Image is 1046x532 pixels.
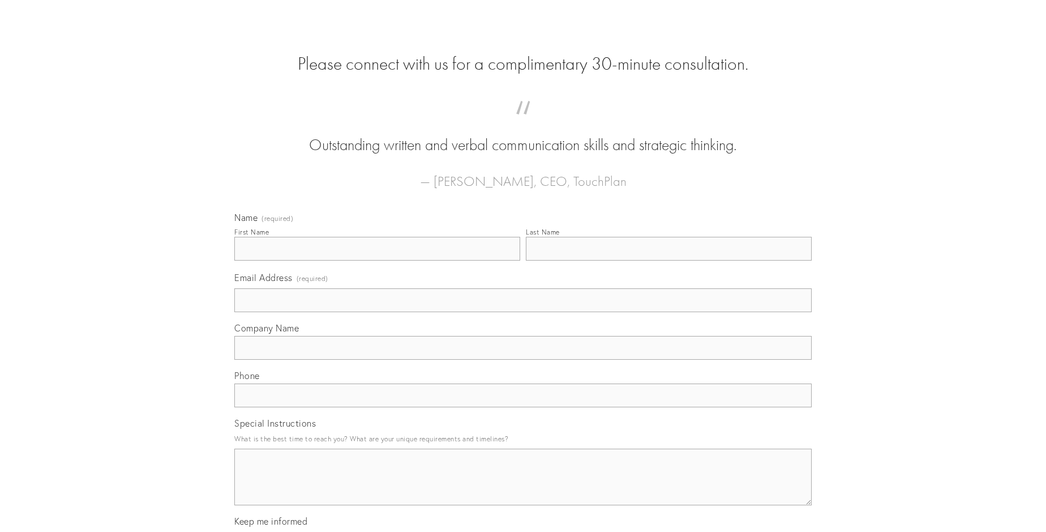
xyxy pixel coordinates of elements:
span: Keep me informed [234,516,307,527]
p: What is the best time to reach you? What are your unique requirements and timelines? [234,431,812,446]
span: “ [252,112,794,134]
h2: Please connect with us for a complimentary 30-minute consultation. [234,53,812,75]
span: Name [234,212,258,223]
span: Email Address [234,272,293,283]
figcaption: — [PERSON_NAME], CEO, TouchPlan [252,156,794,193]
span: (required) [261,215,293,222]
span: Special Instructions [234,418,316,429]
div: Last Name [526,228,560,236]
span: (required) [297,271,328,286]
span: Phone [234,370,260,381]
blockquote: Outstanding written and verbal communication skills and strategic thinking. [252,112,794,156]
div: First Name [234,228,269,236]
span: Company Name [234,322,299,334]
